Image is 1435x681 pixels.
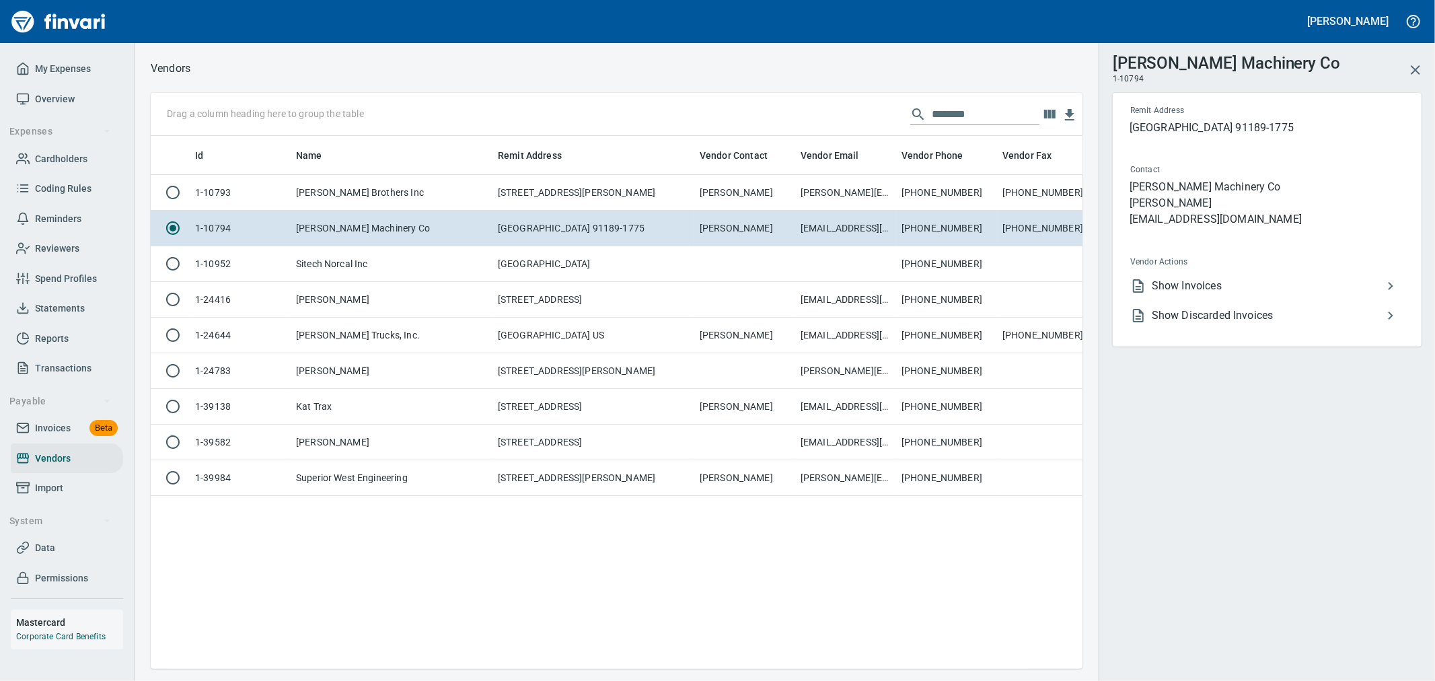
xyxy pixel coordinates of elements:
td: [STREET_ADDRESS] [492,425,694,460]
span: Vendor Fax [1002,147,1070,164]
td: [PERSON_NAME] Machinery Co [291,211,492,246]
span: Expenses [9,123,111,140]
a: Reviewers [11,234,123,264]
td: [STREET_ADDRESS][PERSON_NAME] [492,460,694,496]
span: Id [195,147,221,164]
a: Data [11,533,123,563]
td: 1-10793 [190,175,291,211]
a: Permissions [11,563,123,594]
td: [PERSON_NAME][EMAIL_ADDRESS][DOMAIN_NAME] [795,175,896,211]
td: [PHONE_NUMBER] [896,353,997,389]
p: [GEOGRAPHIC_DATA] 91189-1775 [1130,120,1404,136]
td: 1-39984 [190,460,291,496]
td: [PHONE_NUMBER] [896,211,997,246]
h3: [PERSON_NAME] Machinery Co [1113,50,1340,73]
span: Name [296,147,340,164]
td: Kat Trax [291,389,492,425]
a: Transactions [11,353,123,384]
td: [STREET_ADDRESS] [492,282,694,318]
td: [EMAIL_ADDRESS][DOMAIN_NAME] [795,389,896,425]
span: Payable [9,393,111,410]
span: Name [296,147,322,164]
button: Expenses [4,119,116,144]
span: Reminders [35,211,81,227]
span: Spend Profiles [35,271,97,287]
a: InvoicesBeta [11,413,123,443]
span: Vendor Contact [700,147,768,164]
span: Vendors [35,450,71,467]
td: [PERSON_NAME] [694,460,795,496]
a: Spend Profiles [11,264,123,294]
a: Cardholders [11,144,123,174]
td: [PERSON_NAME] Trucks, Inc. [291,318,492,353]
td: [PHONE_NUMBER] [896,460,997,496]
p: [PERSON_NAME] [1130,195,1404,211]
span: System [9,513,111,530]
span: Vendor Email [801,147,859,164]
a: Coding Rules [11,174,123,204]
td: [GEOGRAPHIC_DATA] US [492,318,694,353]
span: Show Discarded Invoices [1152,308,1383,324]
td: [PHONE_NUMBER] [997,175,1098,211]
td: [PHONE_NUMBER] [896,246,997,282]
a: Corporate Card Benefits [16,632,106,641]
td: [PERSON_NAME] [291,425,492,460]
td: [PERSON_NAME] [291,282,492,318]
td: [EMAIL_ADDRESS][DOMAIN_NAME] [795,282,896,318]
span: My Expenses [35,61,91,77]
button: Choose columns to display [1039,104,1060,124]
td: [PHONE_NUMBER] [896,282,997,318]
button: Close Vendor [1399,54,1432,86]
span: Cardholders [35,151,87,168]
a: Vendors [11,443,123,474]
span: Permissions [35,570,88,587]
td: [PERSON_NAME][EMAIL_ADDRESS][DOMAIN_NAME] [795,460,896,496]
span: Transactions [35,360,91,377]
td: [PERSON_NAME] [694,175,795,211]
span: Contact [1130,164,1281,177]
td: 1-39582 [190,425,291,460]
span: 1-10794 [1113,73,1144,86]
td: [PERSON_NAME] Brothers Inc [291,175,492,211]
a: Reminders [11,204,123,234]
p: Drag a column heading here to group the table [167,107,364,120]
span: Id [195,147,203,164]
span: Vendor Actions [1130,256,1294,269]
span: Show Invoices [1152,278,1383,294]
td: Sitech Norcal Inc [291,246,492,282]
span: Import [35,480,63,497]
span: Reviewers [35,240,79,257]
p: [EMAIL_ADDRESS][DOMAIN_NAME] [1130,211,1404,227]
td: 1-10794 [190,211,291,246]
h6: Mastercard [16,615,123,630]
td: [STREET_ADDRESS] [492,389,694,425]
td: [PERSON_NAME] [694,211,795,246]
td: [PERSON_NAME] [694,389,795,425]
td: [GEOGRAPHIC_DATA] 91189-1775 [492,211,694,246]
button: System [4,509,116,534]
td: [PHONE_NUMBER] [997,318,1098,353]
img: Finvari [8,5,109,38]
p: Vendors [151,61,190,77]
span: Remit Address [1130,104,1293,118]
a: Overview [11,84,123,114]
span: Invoices [35,420,71,437]
td: [EMAIL_ADDRESS][DOMAIN_NAME] [795,318,896,353]
td: [STREET_ADDRESS][PERSON_NAME] [492,353,694,389]
td: [EMAIL_ADDRESS][DOMAIN_NAME] [795,425,896,460]
td: [PERSON_NAME][EMAIL_ADDRESS][PERSON_NAME][DOMAIN_NAME] [795,353,896,389]
td: Superior West Engineering [291,460,492,496]
td: 1-39138 [190,389,291,425]
a: My Expenses [11,54,123,84]
td: [STREET_ADDRESS][PERSON_NAME] [492,175,694,211]
td: 1-24644 [190,318,291,353]
span: Vendor Email [801,147,877,164]
span: Vendor Phone [902,147,963,164]
td: [PERSON_NAME] [291,353,492,389]
nav: breadcrumb [151,61,190,77]
td: [EMAIL_ADDRESS][DOMAIN_NAME] [795,211,896,246]
span: Beta [89,421,118,436]
span: Vendor Phone [902,147,981,164]
td: [PHONE_NUMBER] [997,211,1098,246]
